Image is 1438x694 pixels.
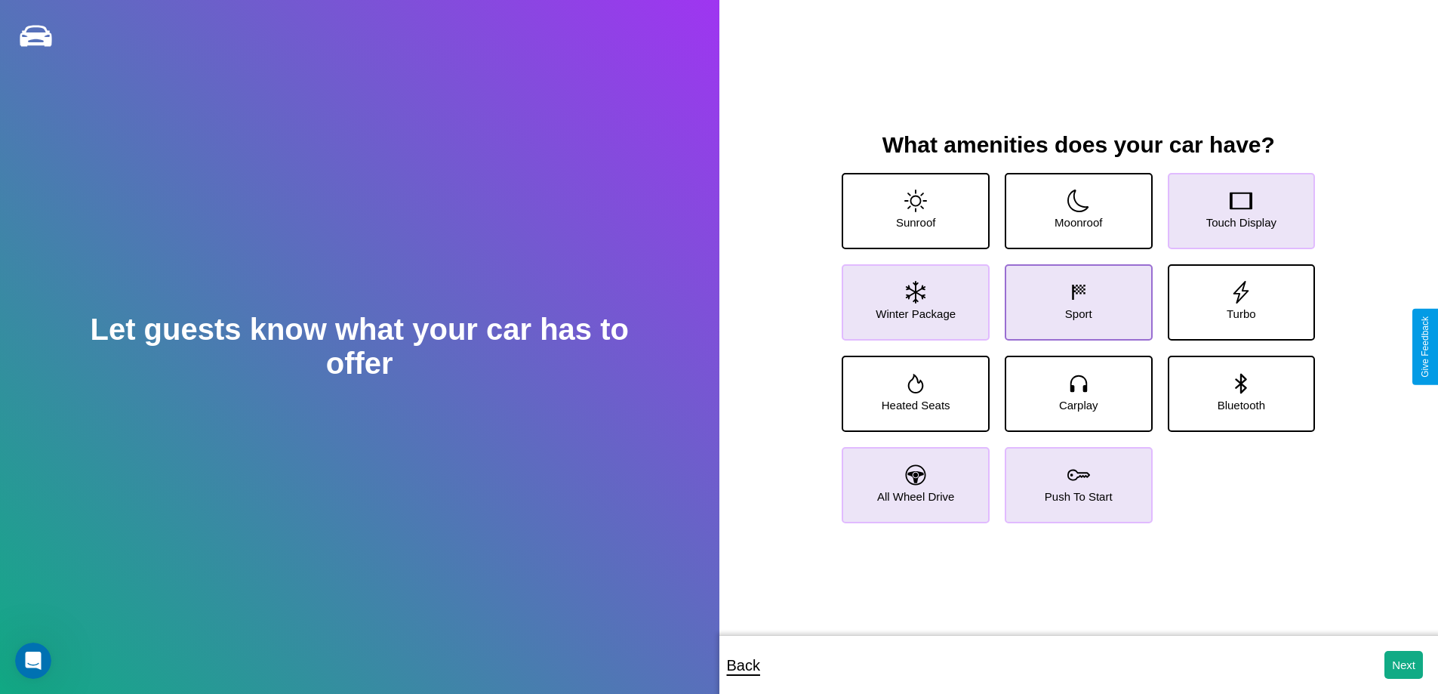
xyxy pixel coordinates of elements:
[1420,316,1430,378] div: Give Feedback
[15,643,51,679] iframe: Intercom live chat
[827,132,1330,158] h3: What amenities does your car have?
[882,395,950,415] p: Heated Seats
[1218,395,1265,415] p: Bluetooth
[727,652,760,679] p: Back
[1059,395,1098,415] p: Carplay
[1055,212,1102,233] p: Moonroof
[877,486,955,507] p: All Wheel Drive
[1045,486,1113,507] p: Push To Start
[896,212,936,233] p: Sunroof
[1065,304,1092,324] p: Sport
[1227,304,1256,324] p: Turbo
[1206,212,1276,233] p: Touch Display
[72,313,647,381] h2: Let guests know what your car has to offer
[876,304,956,324] p: Winter Package
[1384,651,1423,679] button: Next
